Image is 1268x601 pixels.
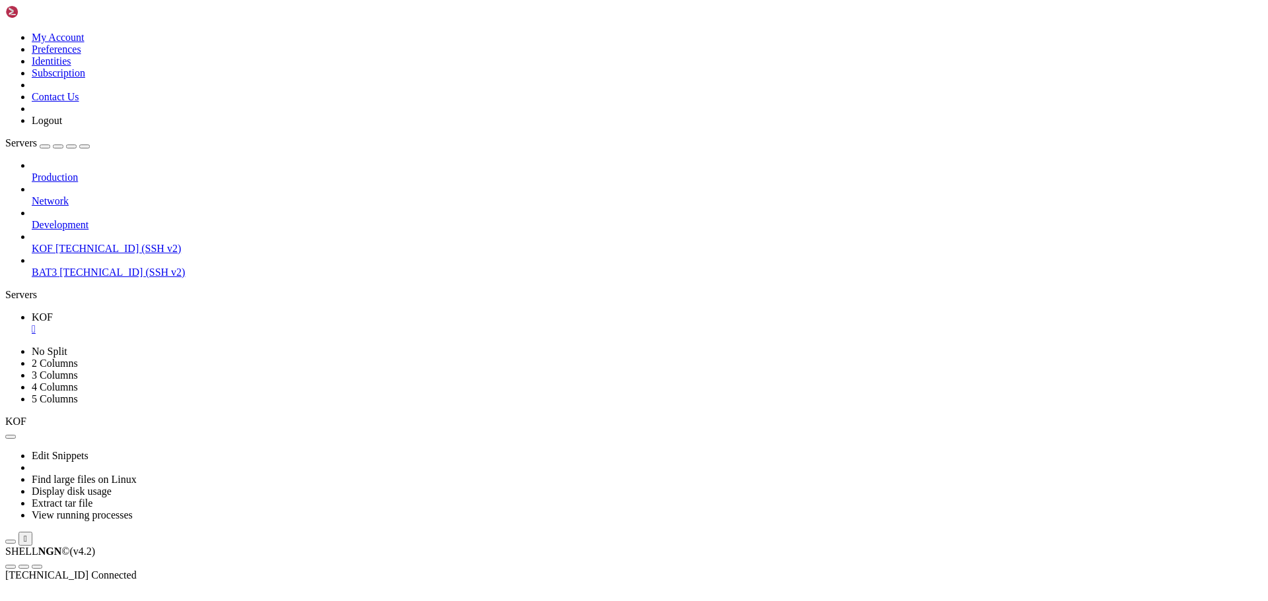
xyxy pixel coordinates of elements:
span: Servers [5,137,37,148]
a: Identities [32,55,71,67]
span: Production [32,172,78,183]
div: Servers [5,289,1263,301]
a: 4 Columns [32,381,78,393]
span: KOF [32,311,53,323]
a: Contact Us [32,91,79,102]
li: Network [32,183,1263,207]
a: Subscription [32,67,85,79]
a: My Account [32,32,85,43]
div:  [24,534,27,544]
a: 2 Columns [32,358,78,369]
a: Edit Snippets [32,450,88,461]
li: BAT3 [TECHNICAL_ID] (SSH v2) [32,255,1263,278]
li: Production [32,160,1263,183]
span: Development [32,219,88,230]
span: KOF [32,243,53,254]
a: Extract tar file [32,497,92,509]
a: 3 Columns [32,369,78,381]
a: Display disk usage [32,486,112,497]
a: Production [32,172,1263,183]
a: View running processes [32,509,133,521]
button:  [18,532,32,546]
li: Development [32,207,1263,231]
a: 5 Columns [32,393,78,404]
span: KOF [5,416,26,427]
a: Preferences [32,44,81,55]
span: BAT3 [32,267,57,278]
span: [TECHNICAL_ID] (SSH v2) [55,243,181,254]
img: Shellngn [5,5,81,18]
li: KOF [TECHNICAL_ID] (SSH v2) [32,231,1263,255]
span: [TECHNICAL_ID] (SSH v2) [59,267,185,278]
a: KOF [32,311,1263,335]
span: Network [32,195,69,206]
a: No Split [32,346,67,357]
a:  [32,323,1263,335]
a: KOF [TECHNICAL_ID] (SSH v2) [32,243,1263,255]
a: BAT3 [TECHNICAL_ID] (SSH v2) [32,267,1263,278]
a: Servers [5,137,90,148]
a: Network [32,195,1263,207]
a: Logout [32,115,62,126]
a: Find large files on Linux [32,474,137,485]
a: Development [32,219,1263,231]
